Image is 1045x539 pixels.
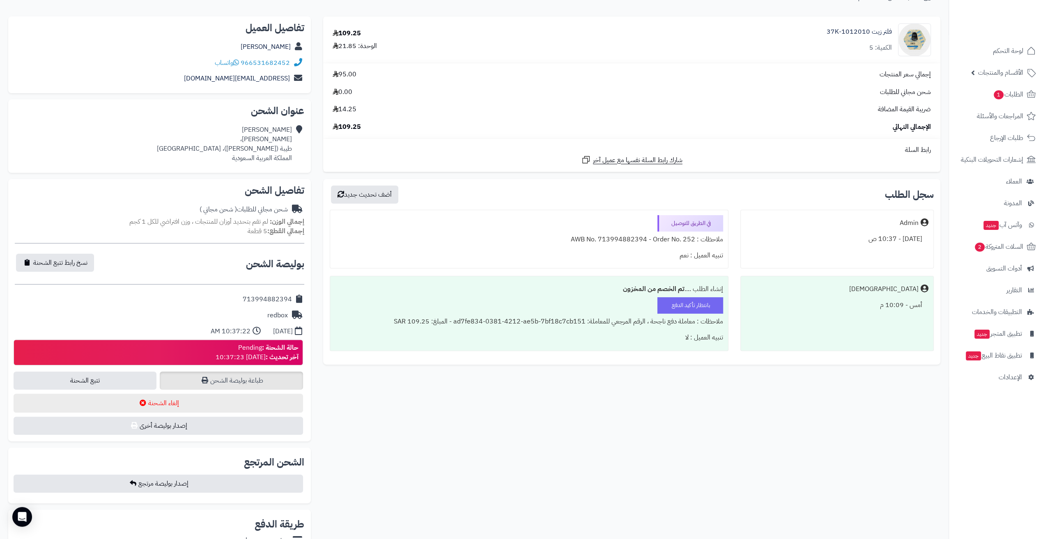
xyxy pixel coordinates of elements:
div: أمس - 10:09 م [746,297,928,313]
div: الوحدة: 21.85 [333,41,377,51]
div: رابط السلة [326,145,937,155]
div: [DATE] [273,327,293,336]
div: Open Intercom Messenger [12,507,32,527]
small: 5 قطعة [248,226,304,236]
span: الإجمالي النهائي [893,122,931,132]
div: ملاحظات : AWB No. 713994882394 - Order No. 252 [335,232,723,248]
span: السلات المتروكة [974,241,1023,252]
b: تم الخصم من المخزون [623,284,684,294]
strong: إجمالي القطع: [267,226,304,236]
img: logo-2.png [989,17,1037,34]
button: إلغاء الشحنة [14,394,303,413]
div: [PERSON_NAME] [PERSON_NAME]، طيبة ([PERSON_NAME])، [GEOGRAPHIC_DATA] المملكة العربية السعودية [157,125,292,163]
div: بانتظار تأكيد الدفع [657,297,723,314]
span: المراجعات والأسئلة [977,110,1023,122]
span: 95.00 [333,70,356,79]
div: redbox [267,311,288,320]
a: التطبيقات والخدمات [954,302,1040,322]
span: العملاء [1006,176,1022,187]
a: المراجعات والأسئلة [954,106,1040,126]
span: أدوات التسويق [986,263,1022,274]
button: إصدار بوليصة مرتجع [14,475,303,493]
a: تطبيق المتجرجديد [954,324,1040,344]
a: تطبيق نقاط البيعجديد [954,346,1040,365]
a: شارك رابط السلة نفسها مع عميل آخر [581,155,682,165]
a: طباعة بوليصة الشحن [160,372,303,390]
a: لوحة التحكم [954,41,1040,61]
span: لم تقم بتحديد أوزان للمنتجات ، وزن افتراضي للكل 1 كجم [129,217,268,227]
span: الطلبات [993,89,1023,100]
button: إصدار بوليصة أخرى [14,417,303,435]
div: 109.25 [333,29,361,38]
span: الأقسام والمنتجات [978,67,1023,78]
span: 109.25 [333,122,361,132]
strong: إجمالي الوزن: [270,217,304,227]
div: Pending [DATE] 10:37:23 [216,343,299,362]
h2: عنوان الشحن [15,106,304,116]
a: السلات المتروكة2 [954,237,1040,257]
span: شحن مجاني للطلبات [880,87,931,97]
span: 0.00 [333,87,352,97]
span: ضريبة القيمة المضافة [878,105,931,114]
span: نسخ رابط تتبع الشحنة [33,258,87,268]
span: تطبيق نقاط البيع [965,350,1022,361]
div: Admin [900,218,919,228]
button: نسخ رابط تتبع الشحنة [16,254,94,272]
strong: حالة الشحنة : [262,343,299,353]
a: فلتر زيت 1012010-37K [827,27,892,37]
img: 1724677367-37K-90x90.png [898,23,930,56]
a: أدوات التسويق [954,259,1040,278]
span: ( شحن مجاني ) [200,204,237,214]
a: الطلبات1 [954,85,1040,104]
div: إنشاء الطلب .... [335,281,723,297]
span: تطبيق المتجر [974,328,1022,339]
div: 713994882394 [243,295,292,304]
h2: بوليصة الشحن [246,259,304,269]
span: التطبيقات والخدمات [972,306,1022,318]
a: [EMAIL_ADDRESS][DOMAIN_NAME] [184,73,290,83]
a: المدونة [954,193,1040,213]
a: الإعدادات [954,367,1040,387]
span: إشعارات التحويلات البنكية [961,154,1023,165]
div: الكمية: 5 [869,43,892,53]
span: جديد [983,221,999,230]
h2: الشحن المرتجع [244,457,304,467]
span: 14.25 [333,105,356,114]
a: [PERSON_NAME] [241,42,291,52]
span: لوحة التحكم [993,45,1023,57]
span: 2 [975,243,985,252]
div: تنبيه العميل : لا [335,330,723,346]
span: شارك رابط السلة نفسها مع عميل آخر [593,156,682,165]
strong: آخر تحديث : [266,352,299,362]
span: المدونة [1004,197,1022,209]
span: جديد [966,351,981,360]
div: ملاحظات : معاملة دفع ناجحة ، الرقم المرجعي للمعاملة: ad7fe834-0381-4212-ae5b-7bf18c7cb151 - المبل... [335,314,723,330]
span: جديد [974,330,990,339]
div: شحن مجاني للطلبات [200,205,288,214]
h2: تفاصيل الشحن [15,186,304,195]
div: في الطريق للتوصيل [657,215,723,232]
div: 10:37:22 AM [211,327,250,336]
h3: سجل الطلب [885,190,934,200]
a: واتساب [215,58,239,68]
span: الإعدادات [999,372,1022,383]
a: التقارير [954,280,1040,300]
span: التقارير [1006,284,1022,296]
span: وآتس آب [983,219,1022,231]
a: وآتس آبجديد [954,215,1040,235]
h2: طريقة الدفع [255,519,304,529]
div: تنبيه العميل : نعم [335,248,723,264]
a: العملاء [954,172,1040,191]
div: [DATE] - 10:37 ص [746,231,928,247]
a: 966531682452 [241,58,290,68]
span: طلبات الإرجاع [990,132,1023,144]
button: أضف تحديث جديد [331,186,398,204]
div: [DEMOGRAPHIC_DATA] [849,284,919,294]
a: طلبات الإرجاع [954,128,1040,148]
h2: تفاصيل العميل [15,23,304,33]
span: 1 [994,90,1004,100]
a: إشعارات التحويلات البنكية [954,150,1040,170]
span: إجمالي سعر المنتجات [880,70,931,79]
a: تتبع الشحنة [14,372,156,390]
